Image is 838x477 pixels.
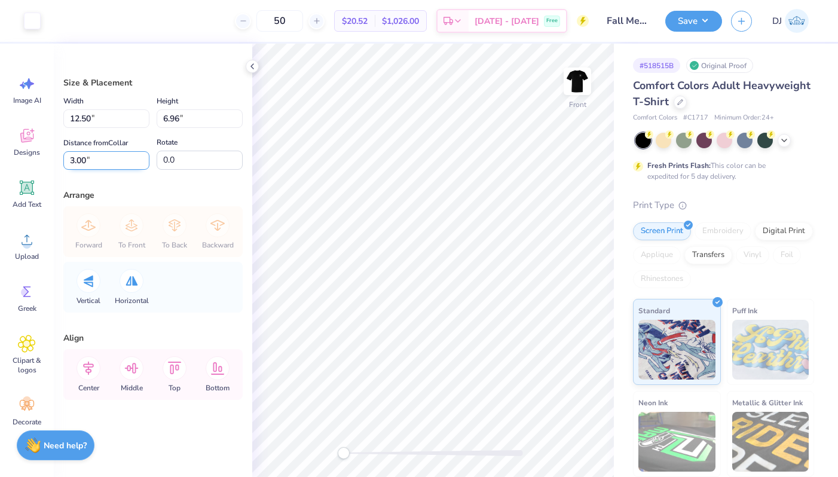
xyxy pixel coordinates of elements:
[546,17,558,25] span: Free
[633,113,677,123] span: Comfort Colors
[13,96,41,105] span: Image AI
[638,304,670,317] span: Standard
[633,58,680,73] div: # 518515B
[15,252,39,261] span: Upload
[638,320,715,380] img: Standard
[773,246,801,264] div: Foil
[63,332,243,344] div: Align
[569,99,586,110] div: Front
[633,270,691,288] div: Rhinestones
[63,136,128,150] label: Distance from Collar
[13,200,41,209] span: Add Text
[63,189,243,201] div: Arrange
[63,94,84,108] label: Width
[633,246,681,264] div: Applique
[633,222,691,240] div: Screen Print
[13,417,41,427] span: Decorate
[732,304,757,317] span: Puff Ink
[684,246,732,264] div: Transfers
[206,383,230,393] span: Bottom
[767,9,814,33] a: DJ
[732,320,809,380] img: Puff Ink
[63,77,243,89] div: Size & Placement
[7,356,47,375] span: Clipart & logos
[121,383,143,393] span: Middle
[732,412,809,472] img: Metallic & Glitter Ink
[772,14,782,28] span: DJ
[785,9,809,33] img: Deep Jujhar Sidhu
[157,94,178,108] label: Height
[115,296,149,305] span: Horizontal
[695,222,751,240] div: Embroidery
[598,9,656,33] input: Untitled Design
[77,296,100,305] span: Vertical
[665,11,722,32] button: Save
[686,58,753,73] div: Original Proof
[157,135,178,149] label: Rotate
[638,412,715,472] img: Neon Ink
[647,161,711,170] strong: Fresh Prints Flash:
[732,396,803,409] span: Metallic & Glitter Ink
[256,10,303,32] input: – –
[565,69,589,93] img: Front
[755,222,813,240] div: Digital Print
[638,396,668,409] span: Neon Ink
[736,246,769,264] div: Vinyl
[78,383,99,393] span: Center
[338,447,350,459] div: Accessibility label
[683,113,708,123] span: # C1717
[382,15,419,27] span: $1,026.00
[18,304,36,313] span: Greek
[714,113,774,123] span: Minimum Order: 24 +
[342,15,368,27] span: $20.52
[633,198,814,212] div: Print Type
[14,148,40,157] span: Designs
[44,440,87,451] strong: Need help?
[169,383,181,393] span: Top
[647,160,794,182] div: This color can be expedited for 5 day delivery.
[475,15,539,27] span: [DATE] - [DATE]
[633,78,811,109] span: Comfort Colors Adult Heavyweight T-Shirt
